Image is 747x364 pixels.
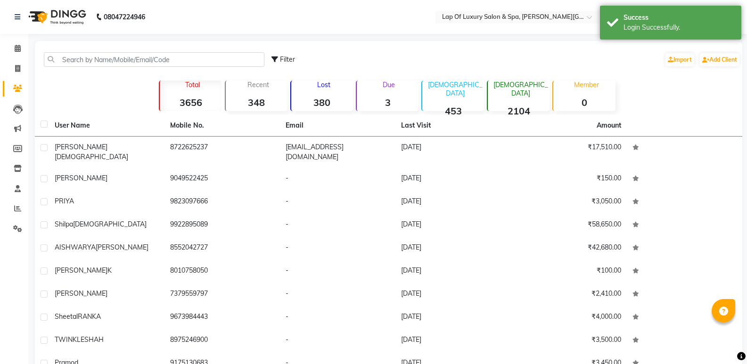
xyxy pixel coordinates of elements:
span: K [107,266,112,275]
td: ₹150.00 [511,168,627,191]
td: [DATE] [395,137,511,168]
span: [PERSON_NAME] [55,174,107,182]
td: 8552042727 [164,237,280,260]
td: 9823097666 [164,191,280,214]
td: - [280,191,395,214]
td: ₹4,000.00 [511,306,627,329]
td: - [280,168,395,191]
td: ₹58,650.00 [511,214,627,237]
strong: 348 [226,97,287,108]
strong: 2104 [488,105,550,117]
td: ₹17,510.00 [511,137,627,168]
td: [DATE] [395,329,511,352]
td: [DATE] [395,237,511,260]
td: ₹42,680.00 [511,237,627,260]
span: [DEMOGRAPHIC_DATA] [55,153,128,161]
td: - [280,283,395,306]
input: Search by Name/Mobile/Email/Code [44,52,264,67]
td: 9673984443 [164,306,280,329]
span: AISHWARYA [55,243,96,251]
img: logo [24,4,89,30]
td: 8722625237 [164,137,280,168]
p: Recent [230,81,287,89]
p: Lost [295,81,353,89]
td: [DATE] [395,168,511,191]
span: [PERSON_NAME] [55,143,107,151]
td: ₹2,410.00 [511,283,627,306]
a: Add Client [700,53,739,66]
p: [DEMOGRAPHIC_DATA] [492,81,550,97]
td: ₹3,500.00 [511,329,627,352]
span: [DEMOGRAPHIC_DATA] [73,220,147,228]
td: 7379559797 [164,283,280,306]
p: [DEMOGRAPHIC_DATA] [426,81,484,97]
strong: 3656 [160,97,222,108]
td: ₹3,050.00 [511,191,627,214]
th: Amount [591,115,627,136]
span: [PERSON_NAME] [96,243,148,251]
td: - [280,260,395,283]
span: Shilpa [55,220,73,228]
td: 9049522425 [164,168,280,191]
span: [PERSON_NAME] [55,266,107,275]
span: [PERSON_NAME] [55,289,107,298]
strong: 453 [422,105,484,117]
td: - [280,237,395,260]
td: [DATE] [395,214,511,237]
span: SHAH [84,335,104,344]
p: Member [557,81,615,89]
div: Login Successfully. [624,23,734,32]
td: 9922895089 [164,214,280,237]
strong: 380 [291,97,353,108]
td: [DATE] [395,306,511,329]
span: Filter [280,55,295,64]
td: - [280,329,395,352]
th: Email [280,115,395,137]
strong: 0 [553,97,615,108]
td: 8975246900 [164,329,280,352]
p: Due [359,81,419,89]
a: Import [665,53,694,66]
span: TWINKLE [55,335,84,344]
td: [DATE] [395,260,511,283]
th: Mobile No. [164,115,280,137]
td: - [280,214,395,237]
td: 8010758050 [164,260,280,283]
th: Last Visit [395,115,511,137]
td: [DATE] [395,283,511,306]
span: RANKA [78,312,101,321]
strong: 3 [357,97,419,108]
th: User Name [49,115,164,137]
td: - [280,306,395,329]
span: sheetal [55,312,78,321]
div: Success [624,13,734,23]
span: PRIYA [55,197,74,205]
td: [EMAIL_ADDRESS][DOMAIN_NAME] [280,137,395,168]
td: ₹100.00 [511,260,627,283]
b: 08047224946 [104,4,145,30]
td: [DATE] [395,191,511,214]
p: Total [164,81,222,89]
